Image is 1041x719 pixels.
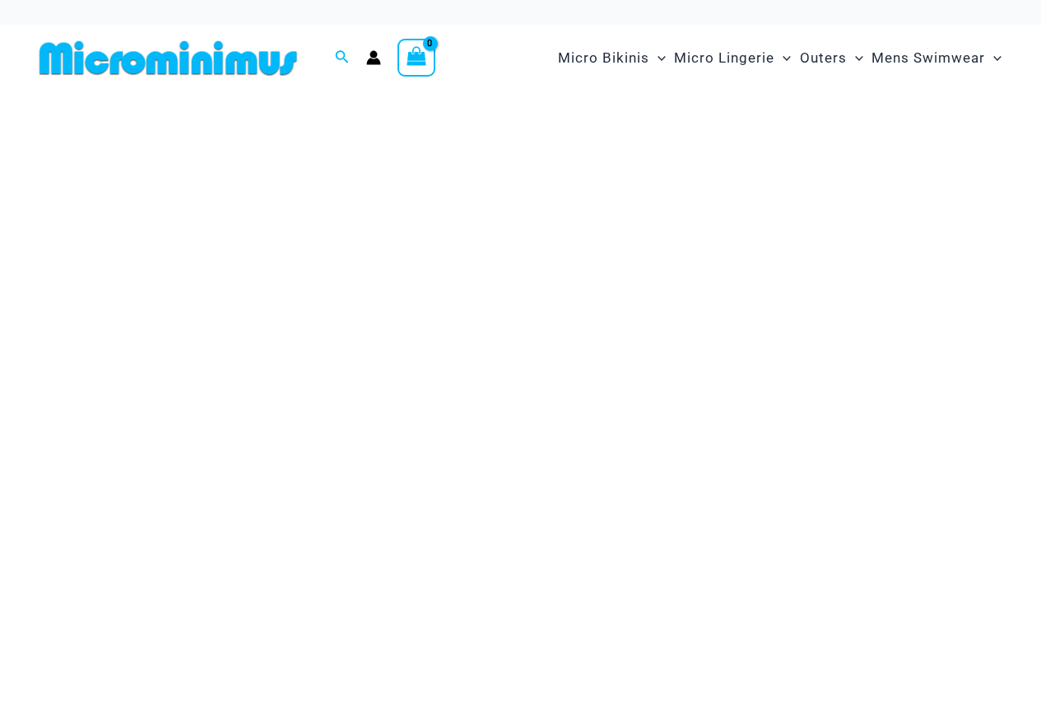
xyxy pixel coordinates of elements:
a: Account icon link [366,50,381,65]
span: Mens Swimwear [871,37,985,79]
span: Menu Toggle [649,37,666,79]
nav: Site Navigation [551,30,1008,86]
a: Search icon link [335,48,350,68]
a: Mens SwimwearMenu ToggleMenu Toggle [867,33,1006,83]
a: OutersMenu ToggleMenu Toggle [796,33,867,83]
span: Micro Bikinis [558,37,649,79]
img: MM SHOP LOGO FLAT [33,40,304,77]
span: Menu Toggle [774,37,791,79]
a: Micro BikinisMenu ToggleMenu Toggle [554,33,670,83]
span: Menu Toggle [847,37,863,79]
span: Outers [800,37,847,79]
span: Menu Toggle [985,37,1001,79]
a: Micro LingerieMenu ToggleMenu Toggle [670,33,795,83]
a: View Shopping Cart, empty [397,39,435,77]
span: Micro Lingerie [674,37,774,79]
